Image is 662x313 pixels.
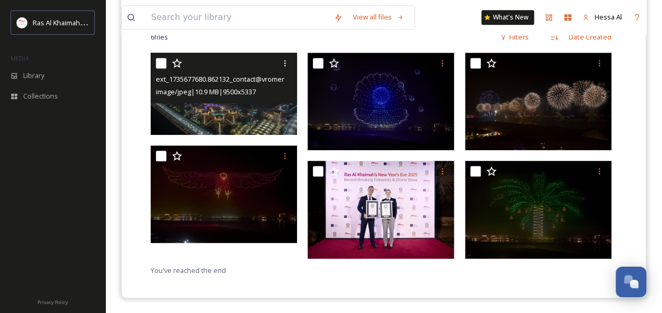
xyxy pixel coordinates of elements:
[465,53,611,150] img: RAK NYE 2025 2.jpg
[156,87,256,96] span: image/jpeg | 10.9 MB | 9500 x 5337
[156,74,406,84] span: ext_1735677680.862132_contact@vromero.com-[PERSON_NAME] rixos3 copy.jpg
[33,17,182,27] span: Ras Al Khaimah Tourism Development Authority
[308,161,454,258] img: ext_1735663647.289419_-RAK NYE 2024 GWR Ceremony 4.jpg
[151,266,226,275] span: You've reached the end
[348,7,409,27] a: View all files
[11,54,29,62] span: MEDIA
[564,27,617,47] div: Date Created
[577,7,627,27] a: Hessa Al
[481,10,534,25] a: What's New
[37,295,68,308] a: Privacy Policy
[465,161,611,258] img: GWR Palm RAK NWE.jpg
[17,17,27,28] img: Logo_RAKTDA_RGB-01.png
[37,299,68,306] span: Privacy Policy
[23,91,58,101] span: Collections
[495,27,534,47] div: Filters
[151,145,297,243] img: ext_1735677064.008583_-GWR RAK NYE 2024 4.jpg
[23,71,44,81] span: Library
[146,6,329,29] input: Search your library
[616,267,646,297] button: Open Chat
[151,32,168,42] span: 6 file s
[308,53,454,150] img: GWR Seashell RAK NWE.jpg
[595,12,622,22] span: Hessa Al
